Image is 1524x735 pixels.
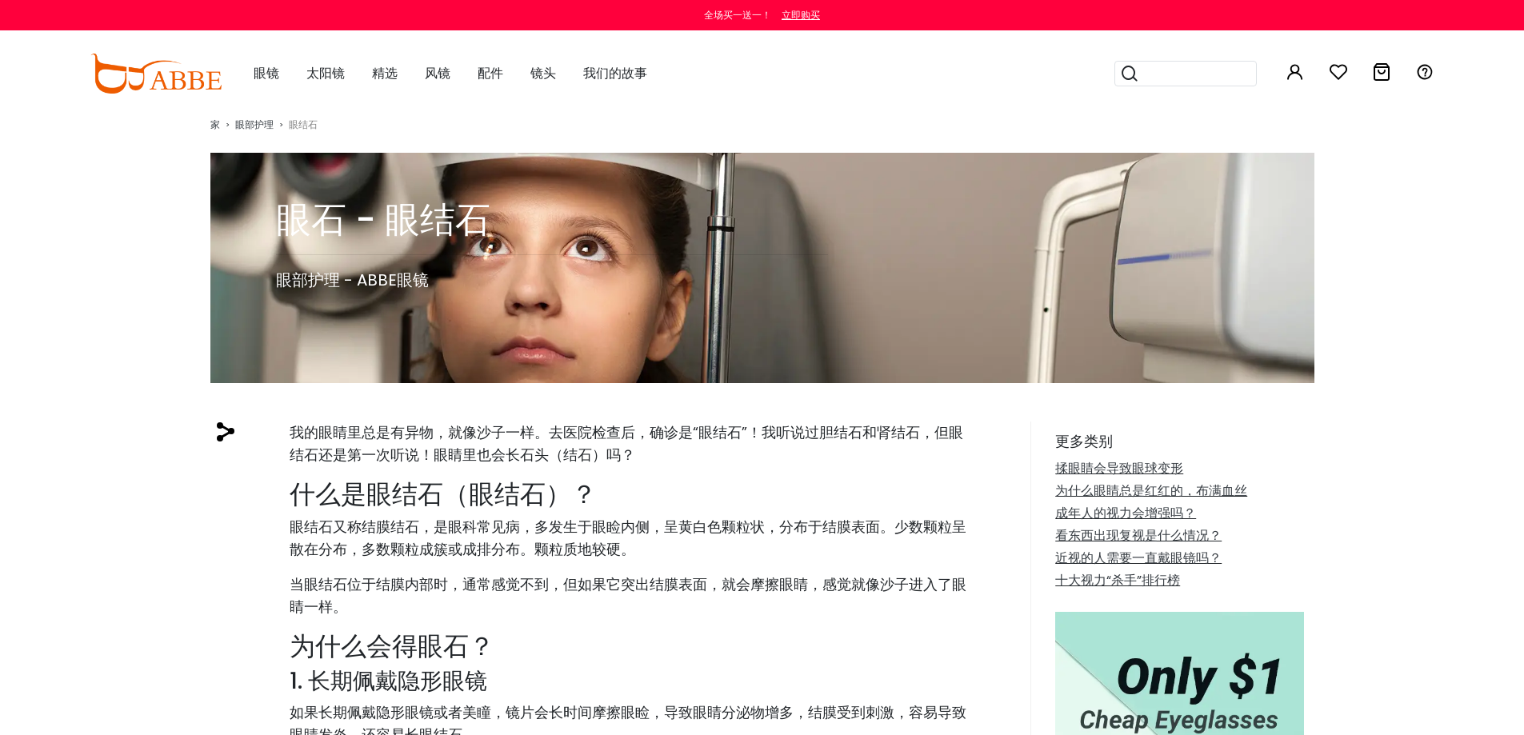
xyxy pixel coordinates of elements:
font: 全场买一送一！ [704,8,771,22]
font: 配件 [478,64,503,82]
font: 为什么会得眼石？ [290,628,494,664]
font: 眼镜 [254,64,279,82]
font: 当眼结石位于结膜内部时，通常感觉不到，但如果它突出结膜表面，就会摩擦眼睛，感觉就像沙子进入了眼睛一样。 [290,574,966,617]
a: 成年人的视力会增强吗？ [1055,504,1196,522]
font: 什么是眼结石（眼结石）？ [290,476,597,512]
font: 我的眼睛里总是有异物，就像沙子一样。去医院检查后，确诊是“眼结石”！我听说过胆结石和肾结石，但眼结石还是第一次听说！眼睛里也会长石头（结石）吗？ [290,422,963,465]
font: 立即购买 [782,8,820,22]
a: 揉眼睛会导致眼球变形 [1055,459,1183,477]
a: 近视的人需要一直戴眼镜吗？ [1055,549,1222,567]
a: 为什么眼睛总是红红的，布满血丝 [1055,481,1247,500]
a: 眼部护理 [235,118,274,131]
img: 眼结石 [210,153,1314,383]
font: 精选 [372,64,398,82]
font: 风镜 [425,64,450,82]
a: 十大视力“杀手”排行榜 [1055,571,1180,589]
font: > [278,119,282,130]
font: > [225,119,229,130]
font: 太阳镜 [306,64,345,82]
a: 看东西出现复视是什么情况？ [1055,526,1222,545]
font: 我们的故事 [583,64,647,82]
font: 1. 长期佩戴隐形眼镜 [290,665,487,697]
img: abbeglasses.com [90,54,222,94]
font: 镜头 [530,64,556,82]
a: 立即购买 [774,8,820,22]
font: 更多类别 [1055,431,1113,451]
font: 眼石 - 眼结石 [276,195,490,244]
font: 眼结石又称结膜结石，是眼科常见病，多发生于眼睑内侧，呈黄白色颗粒状，分布于结膜表面。少数颗粒呈散在分布，多数颗粒成簇或成排分布。颗粒质地较硬。 [290,517,966,559]
a: 家 [210,118,220,131]
font: 眼部护理 - ABBE眼镜 [276,269,429,291]
font: 眼结石 [289,118,318,131]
